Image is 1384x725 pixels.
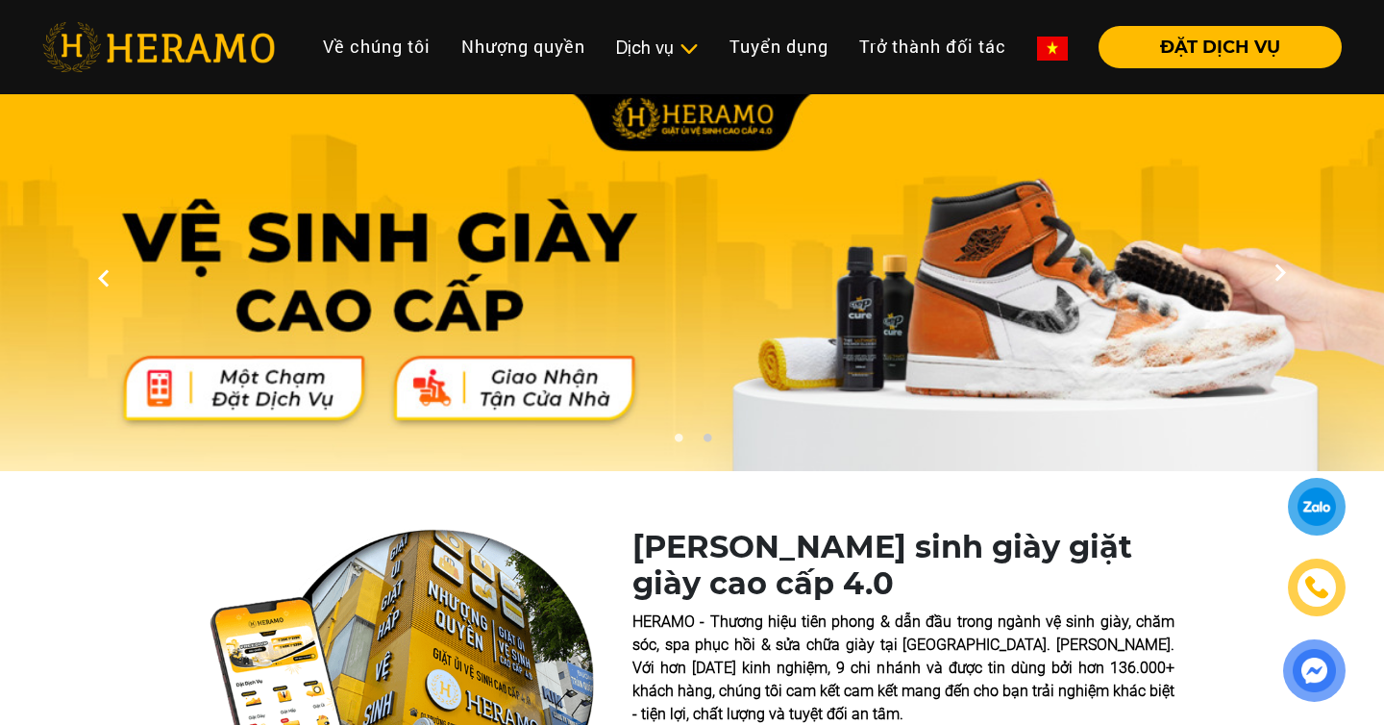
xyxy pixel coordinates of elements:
img: phone-icon [1302,574,1330,602]
button: ĐẶT DỊCH VỤ [1099,26,1342,68]
h1: [PERSON_NAME] sinh giày giặt giày cao cấp 4.0 [632,529,1174,603]
img: subToggleIcon [679,39,699,59]
div: Dịch vụ [616,35,699,61]
a: Trở thành đối tác [844,26,1022,67]
a: Tuyển dụng [714,26,844,67]
button: 1 [668,433,687,452]
img: heramo-logo.png [42,22,275,72]
a: Nhượng quyền [446,26,601,67]
a: phone-icon [1291,562,1343,613]
button: 2 [697,433,716,452]
a: Về chúng tôi [308,26,446,67]
img: vn-flag.png [1037,37,1068,61]
a: ĐẶT DỊCH VỤ [1083,38,1342,56]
